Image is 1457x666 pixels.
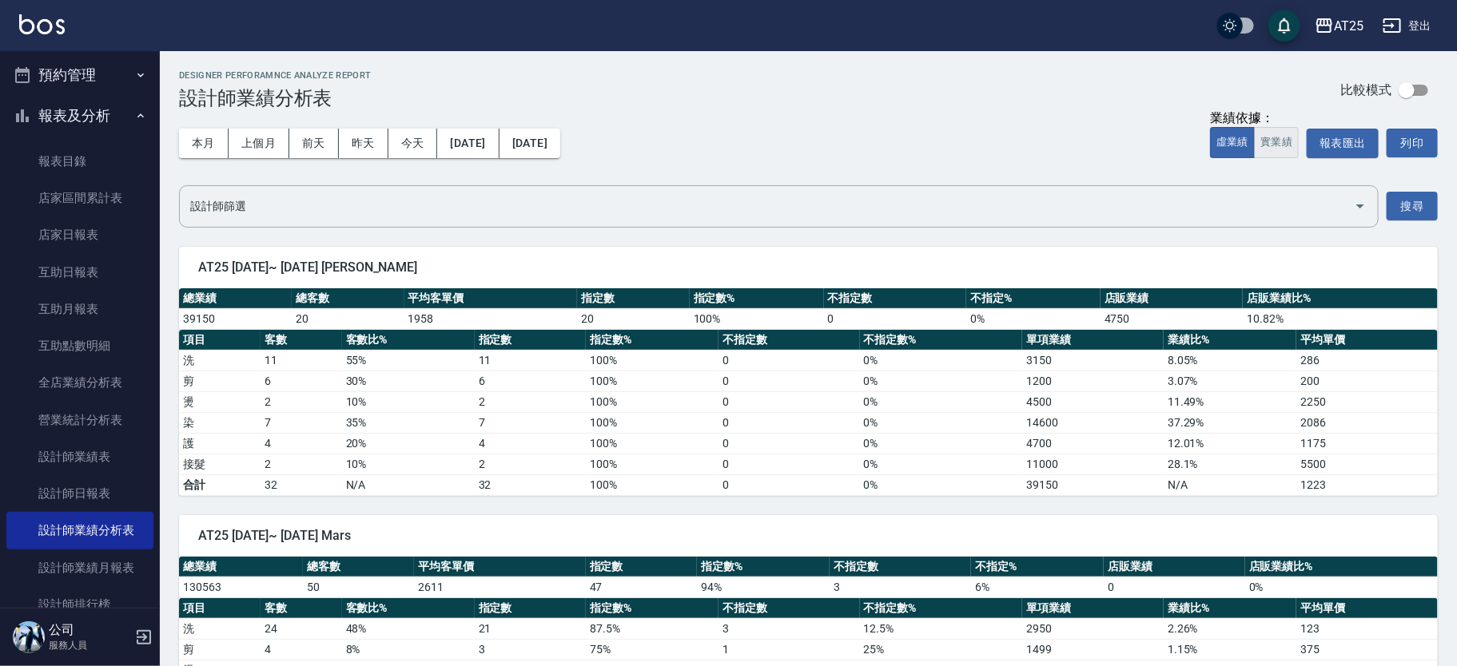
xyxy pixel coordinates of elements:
td: 6 % [971,577,1104,597]
td: 25 % [860,639,1023,660]
a: 互助日報表 [6,254,153,291]
td: 3.07 % [1164,371,1296,391]
button: 報表及分析 [6,95,153,137]
th: 單項業績 [1022,598,1164,619]
td: 2086 [1296,412,1438,433]
button: 上個月 [229,129,289,158]
button: 昨天 [339,129,388,158]
button: 實業績 [1254,127,1299,158]
td: 1958 [404,308,577,329]
td: 0 % [860,454,1023,474]
td: 2 [261,454,342,474]
td: 7 [475,412,586,433]
button: [DATE] [500,129,560,158]
table: a dense table [179,288,1438,330]
td: 0 % [860,350,1023,371]
td: 286 [1296,350,1438,371]
a: 設計師業績分析表 [6,512,153,549]
td: 375 [1296,639,1438,660]
td: 50 [303,577,414,597]
div: 業績依據： [1210,110,1299,127]
td: 7 [261,412,342,433]
th: 客數 [261,598,342,619]
span: AT25 [DATE]~ [DATE] [PERSON_NAME] [198,260,1419,276]
img: Logo [19,14,65,34]
th: 店販業績比% [1245,557,1438,577]
td: 接髮 [179,454,261,474]
th: 平均客單價 [414,557,585,577]
td: 94 % [697,577,830,597]
th: 不指定數 [830,557,971,577]
table: a dense table [179,330,1438,496]
td: 100 % [586,412,719,433]
th: 總客數 [303,557,414,577]
td: 2950 [1022,618,1164,639]
td: 1200 [1022,371,1164,391]
input: 選擇設計師 [186,192,1348,220]
td: 0 [719,454,860,474]
td: 1 [719,639,860,660]
button: Open [1348,193,1373,219]
td: 39150 [179,308,292,329]
button: 今天 [388,129,438,158]
span: AT25 [DATE]~ [DATE] Mars [198,528,1419,544]
button: 報表匯出 [1307,129,1379,158]
td: 0 % [860,391,1023,412]
td: 0 [719,474,860,495]
th: 客數比% [342,330,475,351]
th: 客數比% [342,598,475,619]
a: 互助月報表 [6,291,153,327]
td: 0 % [860,371,1023,391]
th: 指定數 [475,330,586,351]
td: 0 % [860,433,1023,454]
td: 2611 [414,577,585,597]
td: 24 [261,618,342,639]
td: 2250 [1296,391,1438,412]
td: 5500 [1296,454,1438,474]
th: 客數 [261,330,342,351]
td: 2 [475,454,586,474]
img: Person [13,621,45,653]
td: 3 [719,618,860,639]
td: N/A [342,474,475,495]
td: 14600 [1022,412,1164,433]
td: 1175 [1296,433,1438,454]
th: 指定數% [586,330,719,351]
button: 前天 [289,129,339,158]
a: 全店業績分析表 [6,364,153,401]
td: N/A [1164,474,1296,495]
th: 項目 [179,330,261,351]
td: 4 [475,433,586,454]
td: 130563 [179,577,303,597]
td: 6 [475,371,586,391]
th: 指定數% [586,598,719,619]
th: 指定數 [475,598,586,619]
td: 0 % [860,412,1023,433]
td: 4700 [1022,433,1164,454]
td: 0 [1104,577,1245,597]
button: 列印 [1387,129,1438,157]
td: 20 % [342,433,475,454]
td: 1223 [1296,474,1438,495]
td: 20 [577,308,690,329]
td: 123 [1296,618,1438,639]
a: 店家區間累計表 [6,180,153,216]
td: 100 % [586,391,719,412]
th: 業績比% [1164,598,1296,619]
td: 100 % [586,454,719,474]
td: 合計 [179,474,261,495]
div: AT25 [1334,16,1363,36]
td: 1.15 % [1164,639,1296,660]
button: 登出 [1376,11,1438,41]
a: 店家日報表 [6,216,153,253]
p: 服務人員 [49,638,130,652]
th: 單項業績 [1022,330,1164,351]
button: 本月 [179,129,229,158]
a: 互助點數明細 [6,327,153,364]
h5: 公司 [49,622,130,638]
td: 2 [261,391,342,412]
th: 總業績 [179,288,292,309]
td: 100% [586,474,719,495]
td: 100 % [690,308,824,329]
td: 200 [1296,371,1438,391]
